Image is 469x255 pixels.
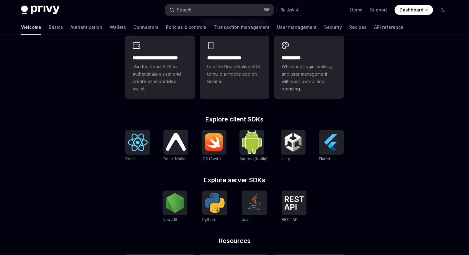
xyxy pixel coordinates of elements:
button: Toggle dark mode [438,5,448,15]
a: Basics [49,20,63,35]
img: Java [244,193,264,213]
a: Wallets [110,20,126,35]
span: Python [202,217,215,222]
span: Use the React Native SDK to build a mobile app on Solana. [207,63,262,85]
img: dark logo [21,6,60,14]
a: Authentication [70,20,102,35]
a: User management [277,20,317,35]
span: Ask AI [287,7,300,13]
a: PythonPython [202,191,227,223]
a: Welcome [21,20,41,35]
img: REST API [284,196,304,210]
a: API reference [374,20,404,35]
span: React Native [163,156,187,161]
img: React [128,134,148,151]
span: Unity [281,156,290,161]
a: Policies & controls [166,20,206,35]
a: Connectors [133,20,159,35]
a: FlutterFlutter [319,130,344,162]
a: UnityUnity [281,130,306,162]
span: Java [242,217,251,222]
a: Transaction management [214,20,270,35]
a: **** *****Whitelabel login, wallets, and user management with your own UI and branding. [274,36,344,99]
a: NodeJSNodeJS [163,191,187,223]
a: React NativeReact Native [163,130,188,162]
span: Android (Kotlin) [239,156,267,161]
span: NodeJS [163,217,177,222]
span: Flutter [319,156,330,161]
img: iOS (Swift) [204,133,224,152]
img: Unity [283,132,303,152]
span: Whitelabel login, wallets, and user management with your own UI and branding. [282,63,336,93]
a: Support [370,7,387,13]
span: ⌘ K [263,7,270,12]
a: Dashboard [395,5,433,15]
img: React Native [166,133,186,151]
h2: Resources [125,238,344,244]
img: Android (Kotlin) [242,130,262,154]
a: REST APIREST API [282,191,306,223]
span: REST API [282,217,298,222]
span: iOS (Swift) [202,156,221,161]
h2: Explore server SDKs [125,177,344,183]
img: NodeJS [165,193,185,213]
a: JavaJava [242,191,267,223]
img: Flutter [321,132,341,152]
a: **** **** **** ***Use the React Native SDK to build a mobile app on Solana. [200,36,269,99]
a: Security [324,20,342,35]
span: Dashboard [400,7,423,13]
span: Use the React SDK to authenticate a user and create an embedded wallet. [133,63,187,93]
button: Ask AI [277,4,304,15]
h2: Explore client SDKs [125,116,344,122]
button: Search...⌘K [165,4,274,15]
span: React [125,156,136,161]
a: ReactReact [125,130,150,162]
a: iOS (Swift)iOS (Swift) [202,130,226,162]
a: Android (Kotlin)Android (Kotlin) [239,130,267,162]
a: Demo [350,7,363,13]
img: Python [205,193,225,213]
div: Search... [177,6,194,14]
a: Recipes [349,20,367,35]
